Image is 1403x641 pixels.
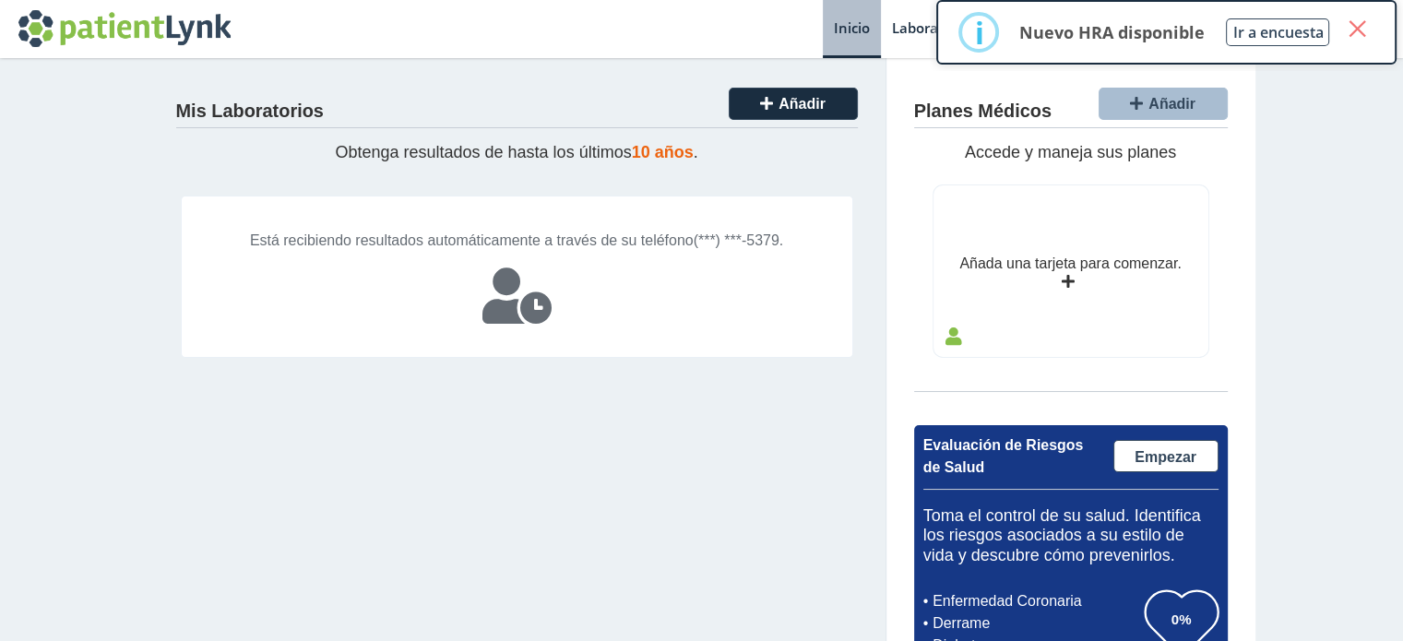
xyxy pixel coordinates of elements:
[974,16,983,49] div: i
[1340,12,1373,45] button: Close this dialog
[1145,608,1219,631] h3: 0%
[176,101,324,123] h4: Mis Laboratorios
[632,143,694,161] span: 10 años
[1226,18,1329,46] button: Ir a encuesta
[928,612,1145,635] li: Derrame
[959,253,1181,275] div: Añada una tarjeta para comenzar.
[1018,21,1204,43] p: Nuevo HRA disponible
[1135,449,1196,465] span: Empezar
[1148,96,1195,112] span: Añadir
[914,101,1052,123] h4: Planes Médicos
[965,143,1176,161] span: Accede y maneja sus planes
[923,437,1084,475] span: Evaluación de Riesgos de Salud
[928,590,1145,612] li: Enfermedad Coronaria
[1113,440,1219,472] a: Empezar
[1099,88,1228,120] button: Añadir
[250,232,694,248] span: Está recibiendo resultados automáticamente a través de su teléfono
[923,506,1219,566] h5: Toma el control de su salud. Identifica los riesgos asociados a su estilo de vida y descubre cómo...
[335,143,697,161] span: Obtenga resultados de hasta los últimos .
[729,88,858,120] button: Añadir
[779,96,826,112] span: Añadir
